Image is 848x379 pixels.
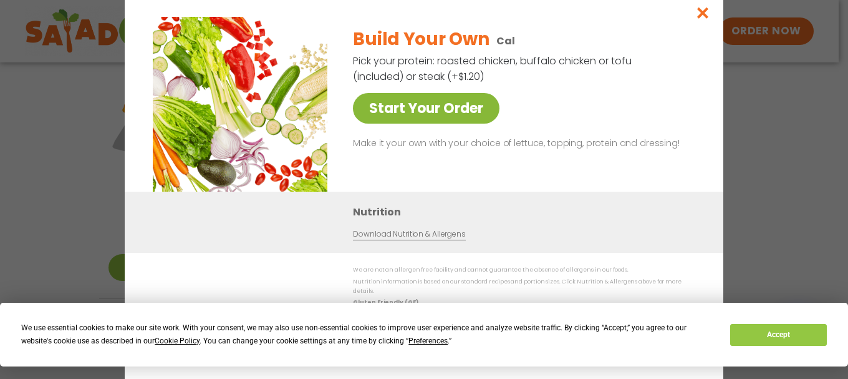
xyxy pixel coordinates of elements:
button: Accept [730,324,826,346]
h2: Build Your Own [353,26,489,52]
p: Cal [496,33,515,49]
img: Featured product photo for Build Your Own [153,17,327,192]
p: Nutrition information is based on our standard recipes and portion sizes. Click Nutrition & Aller... [353,277,698,296]
span: Cookie Policy [155,337,200,345]
strong: Gluten Friendly (GF) [353,298,418,306]
a: Download Nutrition & Allergens [353,229,465,240]
p: We are not an allergen free facility and cannot guarantee the absence of allergens in our foods. [353,265,698,275]
p: Make it your own with your choice of lettuce, topping, protein and dressing! [353,136,693,151]
div: We use essential cookies to make our site work. With your consent, we may also use non-essential ... [21,322,715,348]
p: Pick your protein: roasted chicken, buffalo chicken or tofu (included) or steak (+$1.20) [353,53,634,84]
span: Preferences [408,337,448,345]
h3: Nutrition [353,204,705,220]
a: Start Your Order [353,93,499,124]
